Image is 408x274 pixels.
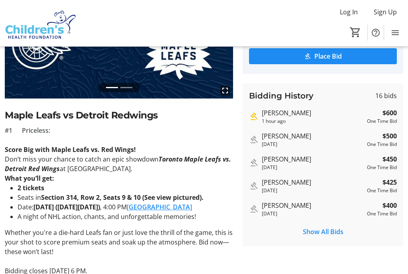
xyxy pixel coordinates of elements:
strong: Score Big with Maple Leafs vs. Red Wings! [5,145,136,154]
button: Sign Up [367,6,403,18]
img: Children's Health Foundation's Logo [5,3,76,43]
h3: Bidding History [249,90,314,102]
div: [PERSON_NAME] [262,154,364,164]
strong: 2 tickets [18,183,44,192]
span: Priceless: [22,126,50,135]
div: [DATE] [262,187,364,194]
mat-icon: Outbid [249,204,259,214]
div: [DATE] [262,141,364,148]
a: [GEOGRAPHIC_DATA] [127,203,192,211]
span: 16 bids [375,91,397,101]
mat-icon: fullscreen [220,86,230,95]
div: One Time Bid [367,118,397,125]
strong: $450 [382,154,397,164]
div: [PERSON_NAME] [262,177,364,187]
div: [PERSON_NAME] [262,131,364,141]
div: 1 hour ago [262,118,364,125]
span: Log In [340,7,358,17]
mat-icon: Outbid [249,181,259,191]
button: Show All Bids [249,224,397,240]
p: Whether you're a die-hard Leafs fan or just love the thrill of the game, this is your shot to sco... [5,228,233,256]
strong: $400 [382,201,397,210]
span: Sign Up [374,7,397,17]
div: One Time Bid [367,210,397,217]
span: #1 [5,126,12,135]
p: Don’t miss your chance to catch an epic showdown at [GEOGRAPHIC_DATA]. [5,154,233,173]
strong: What you’ll get: [5,174,54,183]
span: Show All Bids [303,227,343,237]
div: [PERSON_NAME] [262,201,364,210]
strong: $600 [382,108,397,118]
mat-icon: Highest bid [249,112,259,121]
button: Menu [387,25,403,41]
div: [PERSON_NAME] [262,108,364,118]
mat-icon: Outbid [249,135,259,144]
button: Place Bid [249,48,397,64]
div: [DATE] [262,210,364,217]
strong: Section 314, Row 2, Seats 9 & 10 (See view pictured). [41,193,204,202]
strong: [DATE] ([DATE][DATE]) [33,203,100,211]
h2: Maple Leafs vs Detroit Redwings [5,108,233,122]
li: Date: , 4:00 PM [18,202,233,212]
button: Log In [333,6,364,18]
li: A night of NHL action, chants, and unforgettable memories! [18,212,233,221]
div: One Time Bid [367,141,397,148]
div: [DATE] [262,164,364,171]
span: Place Bid [314,51,342,61]
button: Help [368,25,384,41]
em: Toronto Maple Leafs vs. Detroit Red Wings [5,155,231,173]
button: Cart [348,25,363,39]
div: One Time Bid [367,164,397,171]
strong: $425 [382,177,397,187]
div: One Time Bid [367,187,397,194]
strong: $500 [382,131,397,141]
mat-icon: Outbid [249,158,259,168]
li: Seats in [18,193,233,202]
